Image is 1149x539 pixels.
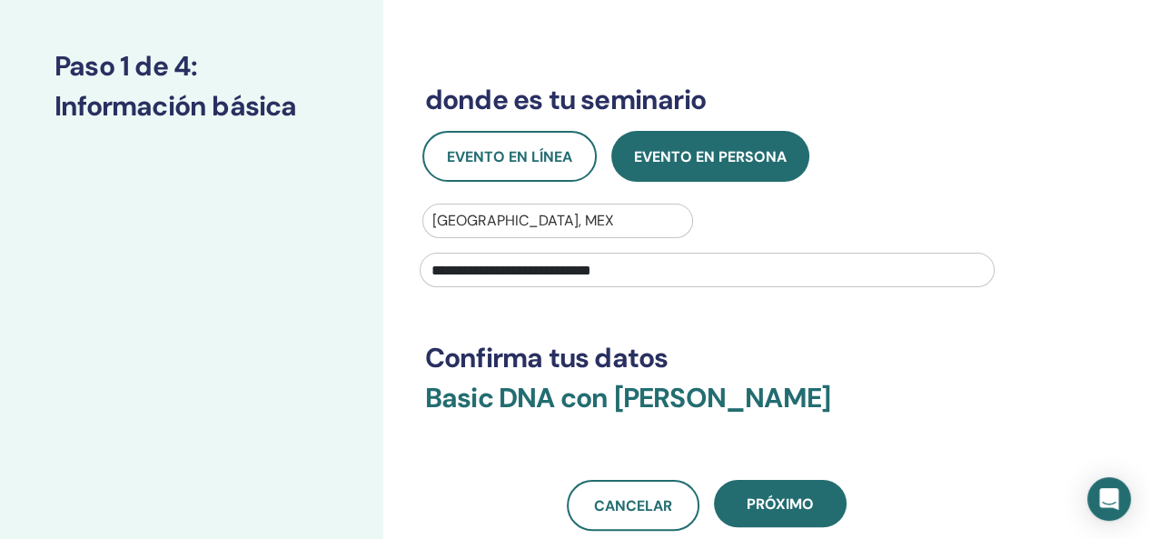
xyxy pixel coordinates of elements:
span: Cancelar [594,496,672,515]
button: Evento en línea [422,131,597,182]
h3: donde es tu seminario [425,84,989,116]
span: Evento en persona [634,147,787,166]
h3: Paso 1 de 4 : [54,50,329,83]
button: próximo [714,480,847,527]
h3: Información básica [54,90,329,123]
span: próximo [747,494,814,514]
a: Cancelar [567,480,699,531]
h3: Confirma tus datos [425,342,989,374]
button: Evento en persona [611,131,809,182]
span: Evento en línea [447,147,572,166]
h3: Basic DNA con [PERSON_NAME] [425,382,989,436]
div: Open Intercom Messenger [1087,477,1131,521]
